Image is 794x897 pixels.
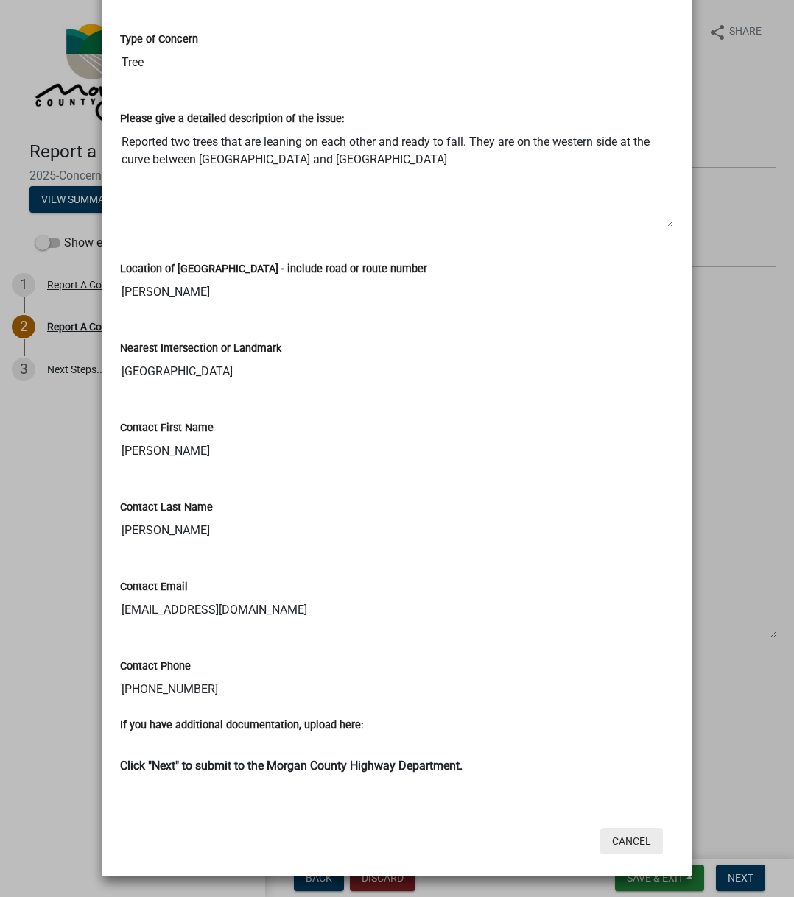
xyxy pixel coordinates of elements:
[120,503,213,513] label: Contact Last Name
[120,127,674,227] textarea: Reported two trees that are leaning on each other and ready to fall. They are on the western side...
[120,344,281,354] label: Nearest Intersection or Landmark
[120,114,344,124] label: Please give a detailed description of the issue:
[120,759,463,773] strong: Click "Next" to submit to the Morgan County Highway Department.
[120,582,188,592] label: Contact Email
[120,35,198,45] label: Type of Concern
[120,720,363,731] label: If you have additional documentation, upload here:
[120,264,427,274] label: Location of [GEOGRAPHIC_DATA] - include road or route number
[120,662,191,672] label: Contact Phone
[600,828,663,854] button: Cancel
[120,423,214,433] label: Contact First Name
